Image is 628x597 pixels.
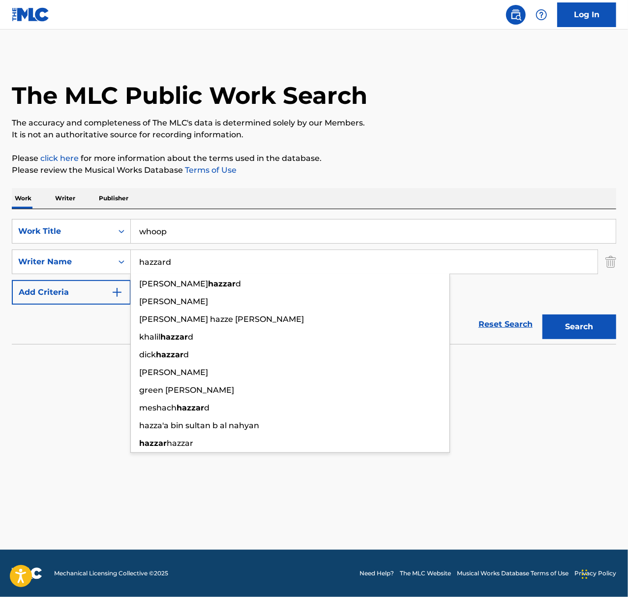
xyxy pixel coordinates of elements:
[18,225,107,237] div: Work Title
[12,81,367,110] h1: The MLC Public Work Search
[579,550,628,597] iframe: Chat Widget
[236,279,241,288] span: d
[12,219,616,344] form: Search Form
[18,256,107,268] div: Writer Name
[532,5,551,25] div: Help
[183,165,237,175] a: Terms of Use
[160,332,188,342] strong: hazzar
[177,403,204,412] strong: hazzar
[204,403,209,412] span: d
[12,153,616,164] p: Please for more information about the terms used in the database.
[12,280,131,305] button: Add Criteria
[183,350,189,359] span: d
[582,560,588,589] div: Drag
[359,569,394,578] a: Need Help?
[400,569,451,578] a: The MLC Website
[139,314,304,324] span: [PERSON_NAME] hazze [PERSON_NAME]
[111,286,123,298] img: 9d2ae6d4665cec9f34b9.svg
[54,569,168,578] span: Mechanical Licensing Collective © 2025
[536,9,547,21] img: help
[40,154,79,163] a: click here
[574,569,616,578] a: Privacy Policy
[12,164,616,176] p: Please review the Musical Works Database
[542,314,616,339] button: Search
[156,350,183,359] strong: hazzar
[457,569,568,578] a: Musical Works Database Terms of Use
[52,188,78,209] p: Writer
[506,5,526,25] a: Public Search
[510,9,522,21] img: search
[167,439,193,448] span: hazzar
[139,368,208,377] span: [PERSON_NAME]
[605,250,616,274] img: Delete Criterion
[12,188,34,209] p: Work
[188,332,193,342] span: d
[12,567,42,579] img: logo
[139,439,167,448] strong: hazzar
[139,421,259,430] span: hazza'a bin sultan b al nahyan
[12,7,50,22] img: MLC Logo
[557,2,616,27] a: Log In
[139,385,234,395] span: green [PERSON_NAME]
[139,403,177,412] span: meshach
[139,332,160,342] span: khalil
[474,314,538,335] a: Reset Search
[12,129,616,141] p: It is not an authoritative source for recording information.
[208,279,236,288] strong: hazzar
[139,297,208,306] span: [PERSON_NAME]
[139,350,156,359] span: dick
[139,279,208,288] span: [PERSON_NAME]
[12,117,616,129] p: The accuracy and completeness of The MLC's data is determined solely by our Members.
[96,188,131,209] p: Publisher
